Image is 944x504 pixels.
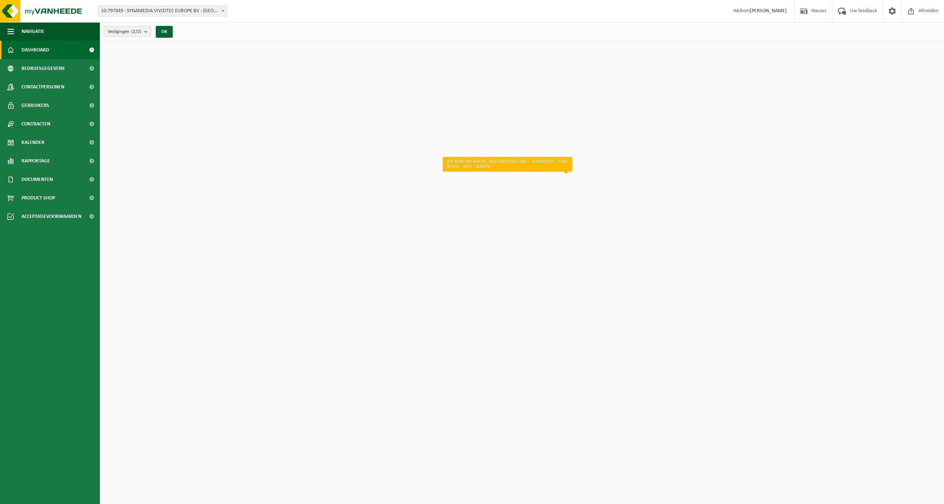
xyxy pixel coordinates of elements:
[104,26,151,37] button: Vestigingen(2/2)
[21,133,44,152] span: Kalender
[21,115,50,133] span: Contracten
[21,78,64,96] span: Contactpersonen
[21,152,50,170] span: Rapportage
[98,6,227,17] span: 10-797849 - SYNAMEDIA VIVIDTEC EUROPE BV - KORTRIJK
[21,207,81,226] span: Acceptatievoorwaarden
[21,170,53,189] span: Documenten
[21,189,55,207] span: Product Shop
[21,96,49,115] span: Gebruikers
[98,6,227,16] span: 10-797849 - SYNAMEDIA VIVIDTEC EUROPE BV - KORTRIJK
[108,26,141,37] span: Vestigingen
[21,41,49,59] span: Dashboard
[750,8,787,14] strong: [PERSON_NAME]
[131,29,141,34] count: (2/2)
[21,59,65,78] span: Bedrijfsgegevens
[21,22,44,41] span: Navigatie
[156,26,173,38] button: OK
